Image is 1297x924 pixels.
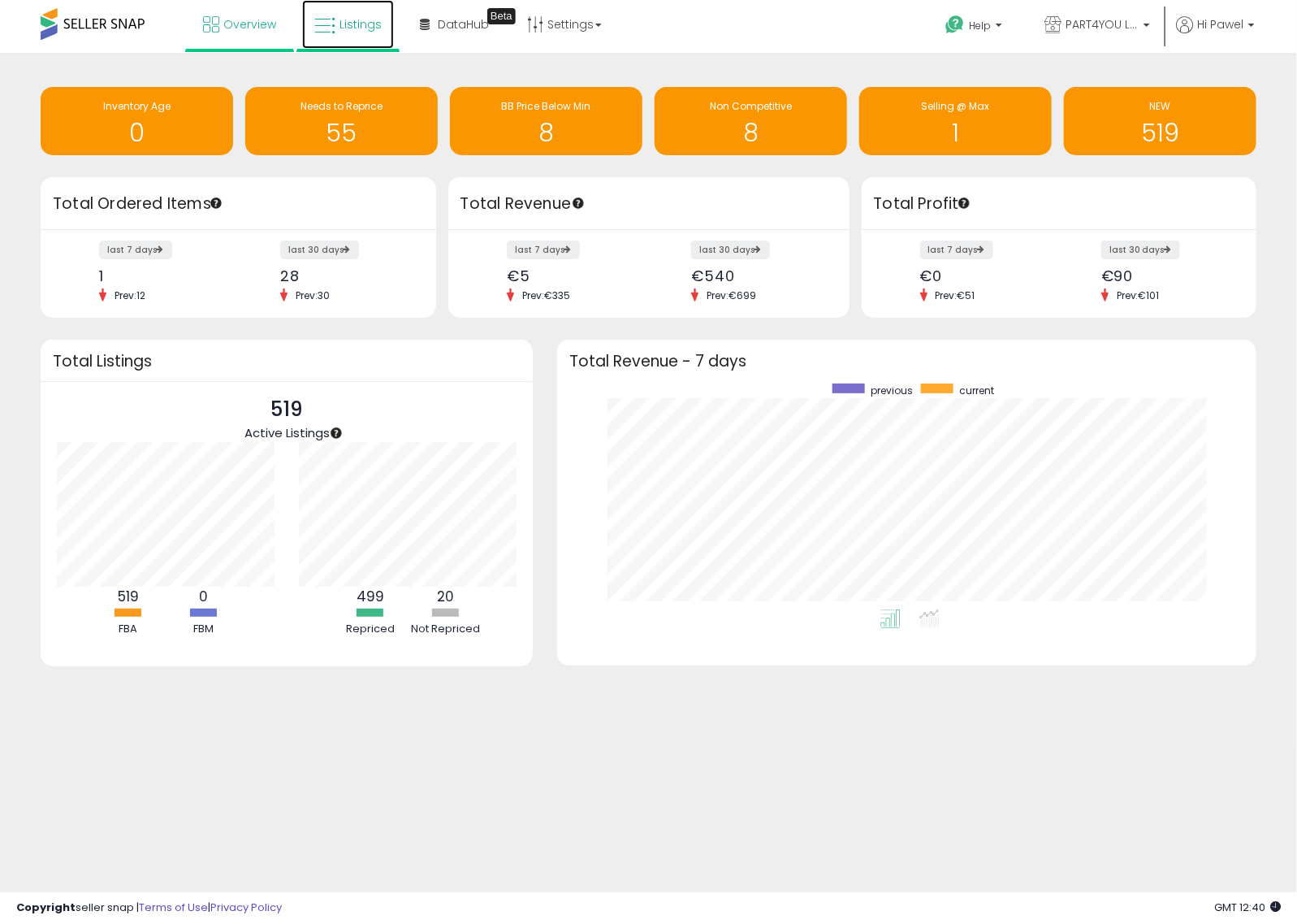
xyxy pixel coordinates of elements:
[253,119,430,146] h1: 55
[514,288,578,302] span: Prev: €335
[867,119,1044,146] h1: 1
[244,424,330,441] span: Active Listings
[502,99,591,113] span: BB Price Below Min
[1066,16,1139,33] span: PART4YOU LTD NL
[1101,267,1228,284] div: €90
[118,587,139,606] b: 519
[922,99,990,113] span: Selling @ Max
[871,384,913,397] span: previous
[106,288,153,302] span: Prev: 12
[53,193,424,215] h3: Total Ordered Items
[209,196,223,210] div: Tooltip anchor
[99,241,172,259] label: last 7 days
[1176,16,1255,53] a: Hi Pawel
[710,99,792,113] span: Non Competitive
[698,288,764,302] span: Prev: €699
[41,87,233,155] a: Inventory Age 0
[409,622,482,637] div: Not Repriced
[223,16,276,33] span: Overview
[569,355,1244,367] h3: Total Revenue - 7 days
[1064,87,1256,155] a: NEW 519
[280,241,359,259] label: last 30 days
[859,87,1052,155] a: Selling @ Max 1
[920,267,1047,284] div: €0
[438,16,489,33] span: DataHub
[1150,99,1171,113] span: NEW
[92,622,165,637] div: FBA
[199,587,208,606] b: 0
[691,241,770,259] label: last 30 days
[280,267,407,284] div: 28
[329,426,344,440] div: Tooltip anchor
[969,19,991,33] span: Help
[49,119,225,146] h1: 0
[691,267,820,284] div: €540
[959,384,994,397] span: current
[874,193,1245,215] h3: Total Profit
[167,622,240,637] div: FBM
[571,196,586,210] div: Tooltip anchor
[339,16,382,33] span: Listings
[507,267,636,284] div: €5
[244,394,330,425] p: 519
[920,241,993,259] label: last 7 days
[334,622,407,637] div: Repriced
[927,288,984,302] span: Prev: €51
[1109,288,1168,302] span: Prev: €101
[288,288,338,302] span: Prev: 30
[103,99,171,113] span: Inventory Age
[663,119,839,146] h1: 8
[945,15,965,35] i: Get Help
[300,99,383,113] span: Needs to Reprice
[1072,119,1248,146] h1: 519
[245,87,438,155] a: Needs to Reprice 55
[1197,16,1243,33] span: Hi Pawel
[437,587,454,606] b: 20
[53,355,521,367] h3: Total Listings
[655,87,847,155] a: Non Competitive 8
[1101,241,1180,259] label: last 30 days
[357,587,384,606] b: 499
[450,87,642,155] a: BB Price Below Min 8
[932,2,1018,53] a: Help
[957,196,971,210] div: Tooltip anchor
[487,8,516,24] div: Tooltip anchor
[99,267,226,284] div: 1
[458,119,634,146] h1: 8
[460,193,837,215] h3: Total Revenue
[507,241,580,259] label: last 7 days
